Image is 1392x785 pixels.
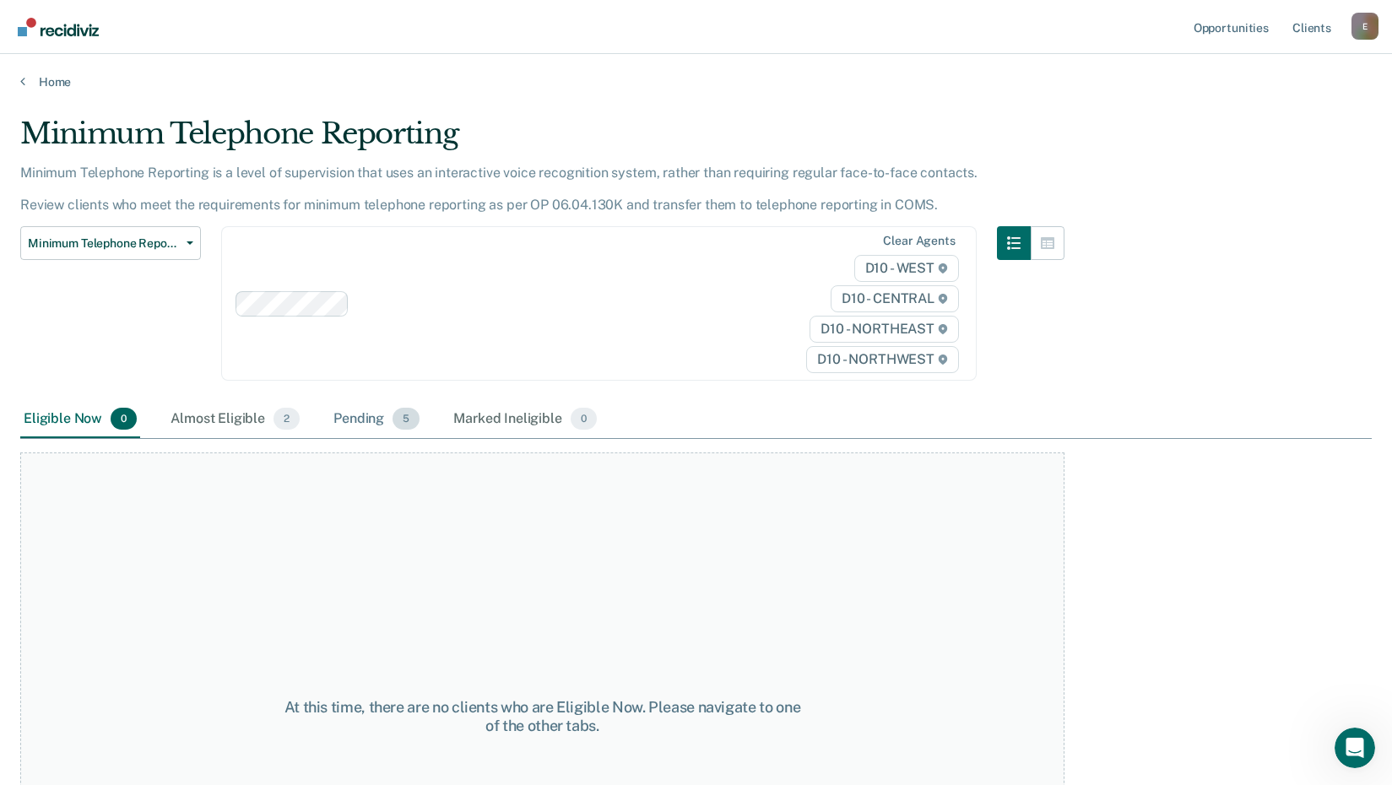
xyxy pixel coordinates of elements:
[883,234,955,248] div: Clear agents
[20,74,1372,89] a: Home
[806,346,958,373] span: D10 - NORTHWEST
[854,255,959,282] span: D10 - WEST
[831,285,959,312] span: D10 - CENTRAL
[1351,13,1378,40] div: E
[20,226,201,260] button: Minimum Telephone Reporting
[167,401,303,438] div: Almost Eligible2
[810,316,958,343] span: D10 - NORTHEAST
[282,698,803,734] div: At this time, there are no clients who are Eligible Now. Please navigate to one of the other tabs.
[20,165,978,213] p: Minimum Telephone Reporting is a level of supervision that uses an interactive voice recognition ...
[111,408,137,430] span: 0
[330,401,423,438] div: Pending5
[20,116,1064,165] div: Minimum Telephone Reporting
[450,401,600,438] div: Marked Ineligible0
[20,401,140,438] div: Eligible Now0
[1351,13,1378,40] button: Profile dropdown button
[28,236,180,251] span: Minimum Telephone Reporting
[571,408,597,430] span: 0
[1335,728,1375,768] iframe: Intercom live chat
[18,18,99,36] img: Recidiviz
[274,408,300,430] span: 2
[393,408,420,430] span: 5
